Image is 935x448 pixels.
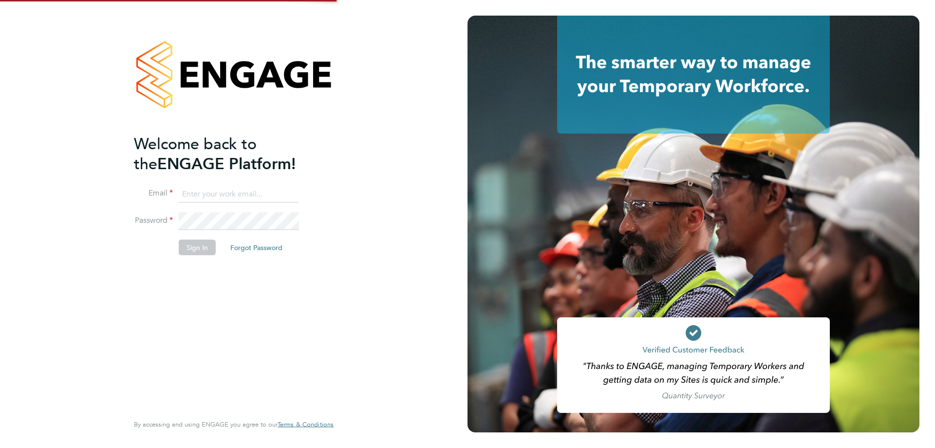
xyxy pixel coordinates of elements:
button: Forgot Password [223,240,290,255]
label: Password [134,215,173,226]
span: Welcome back to the [134,134,257,173]
a: Terms & Conditions [278,421,334,429]
h2: ENGAGE Platform! [134,134,324,174]
button: Sign In [179,240,216,255]
input: Enter your work email... [179,185,299,203]
label: Email [134,188,173,198]
span: By accessing and using ENGAGE you agree to our [134,420,334,429]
